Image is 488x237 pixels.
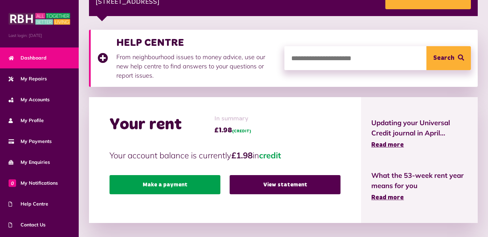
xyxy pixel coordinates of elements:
[9,180,58,187] span: My Notifications
[9,138,52,145] span: My Payments
[426,46,471,70] button: Search
[9,96,50,103] span: My Accounts
[371,170,467,202] a: What the 53-week rent year means for you Read more
[110,115,182,135] h2: Your rent
[9,54,47,62] span: Dashboard
[9,221,46,228] span: Contact Us
[232,129,251,133] span: (CREDIT)
[9,117,44,124] span: My Profile
[214,114,251,123] span: In summary
[9,32,70,39] span: Last login: [DATE]
[371,118,467,150] a: Updating your Universal Credit journal in April... Read more
[110,149,341,161] p: Your account balance is currently in
[9,200,48,208] span: Help Centre
[9,12,70,26] img: MyRBH
[9,179,16,187] span: 0
[371,170,467,191] span: What the 53-week rent year means for you
[259,150,281,160] span: credit
[116,52,278,80] p: From neighbourhood issues to money advice, use our new help centre to find answers to your questi...
[9,75,47,82] span: My Repairs
[371,195,404,201] span: Read more
[371,142,404,148] span: Read more
[110,175,220,194] a: Make a payment
[214,125,251,135] span: £1.98
[9,159,50,166] span: My Enquiries
[231,150,253,160] strong: £1.98
[116,37,278,49] h3: HELP CENTRE
[433,46,454,70] span: Search
[230,175,341,194] a: View statement
[371,118,467,138] span: Updating your Universal Credit journal in April...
